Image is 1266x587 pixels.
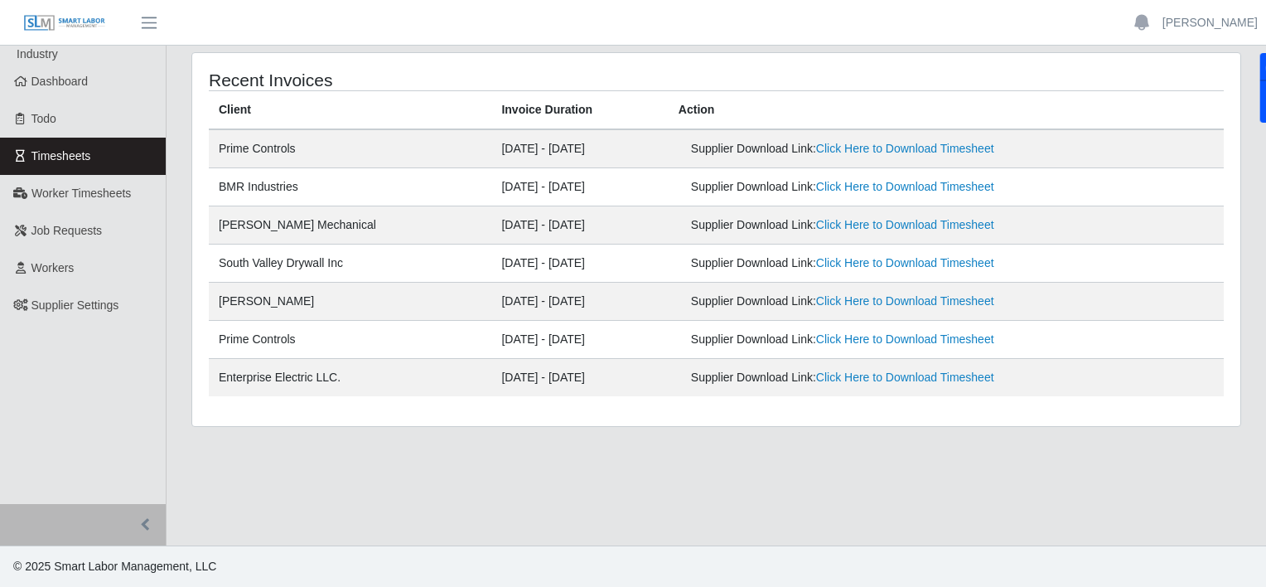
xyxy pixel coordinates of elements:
[31,149,91,163] span: Timesheets
[691,216,1023,234] div: Supplier Download Link:
[491,91,668,130] th: Invoice Duration
[491,206,668,245] td: [DATE] - [DATE]
[13,560,216,573] span: © 2025 Smart Labor Management, LLC
[209,129,491,168] td: Prime Controls
[816,218,994,231] a: Click Here to Download Timesheet
[816,256,994,269] a: Click Here to Download Timesheet
[691,255,1023,272] div: Supplier Download Link:
[491,245,668,283] td: [DATE] - [DATE]
[31,187,131,200] span: Worker Timesheets
[816,371,994,384] a: Click Here to Download Timesheet
[31,112,56,125] span: Todo
[209,283,491,321] td: [PERSON_NAME]
[209,359,491,397] td: Enterprise Electric LLC.
[209,245,491,283] td: South Valley Drywall Inc
[691,293,1023,310] div: Supplier Download Link:
[209,206,491,245] td: [PERSON_NAME] Mechanical
[691,331,1023,348] div: Supplier Download Link:
[31,298,119,312] span: Supplier Settings
[17,47,58,61] span: Industry
[209,70,617,90] h4: Recent Invoices
[23,14,106,32] img: SLM Logo
[1162,14,1258,32] a: [PERSON_NAME]
[669,91,1224,130] th: Action
[491,283,668,321] td: [DATE] - [DATE]
[691,140,1023,158] div: Supplier Download Link:
[816,294,994,308] a: Click Here to Download Timesheet
[31,75,89,88] span: Dashboard
[209,91,491,130] th: Client
[491,321,668,359] td: [DATE] - [DATE]
[816,332,994,346] a: Click Here to Download Timesheet
[491,359,668,397] td: [DATE] - [DATE]
[491,168,668,206] td: [DATE] - [DATE]
[691,178,1023,196] div: Supplier Download Link:
[491,129,668,168] td: [DATE] - [DATE]
[209,168,491,206] td: BMR Industries
[691,369,1023,386] div: Supplier Download Link:
[209,321,491,359] td: Prime Controls
[816,142,994,155] a: Click Here to Download Timesheet
[31,261,75,274] span: Workers
[816,180,994,193] a: Click Here to Download Timesheet
[31,224,103,237] span: Job Requests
